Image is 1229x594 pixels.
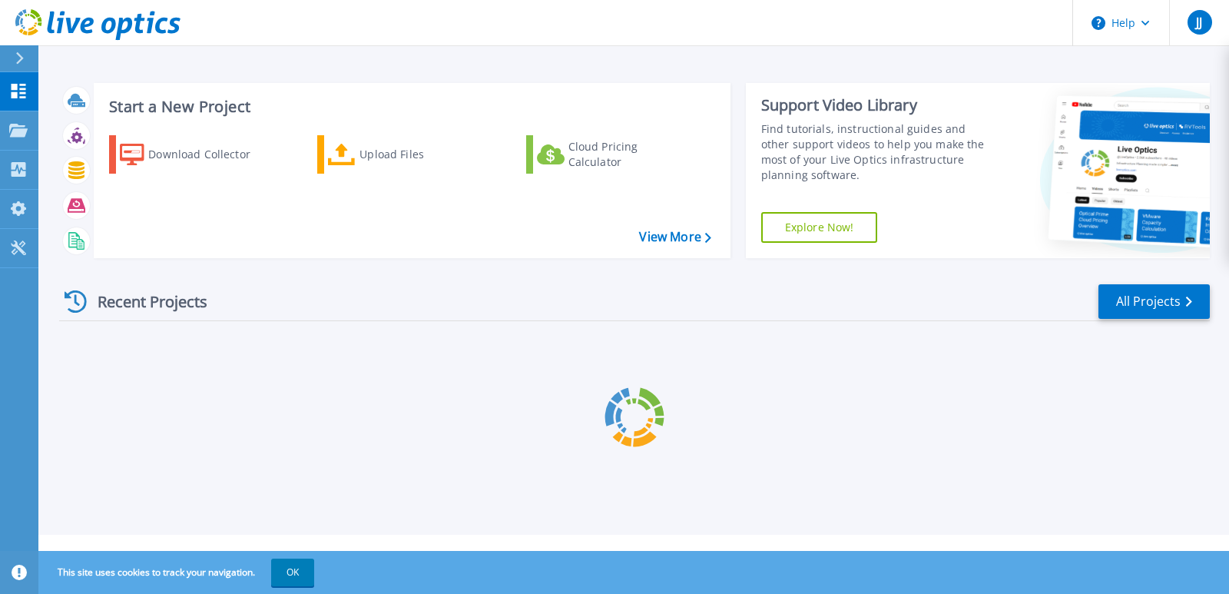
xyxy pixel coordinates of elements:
[59,283,228,320] div: Recent Projects
[271,559,314,586] button: OK
[109,98,711,115] h3: Start a New Project
[526,135,697,174] a: Cloud Pricing Calculator
[761,121,995,183] div: Find tutorials, instructional guides and other support videos to help you make the most of your L...
[317,135,489,174] a: Upload Files
[109,135,280,174] a: Download Collector
[761,212,878,243] a: Explore Now!
[359,139,482,170] div: Upload Files
[761,95,995,115] div: Support Video Library
[568,139,691,170] div: Cloud Pricing Calculator
[639,230,711,244] a: View More
[1098,284,1210,319] a: All Projects
[148,139,271,170] div: Download Collector
[1196,16,1202,28] span: JJ
[42,559,314,586] span: This site uses cookies to track your navigation.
